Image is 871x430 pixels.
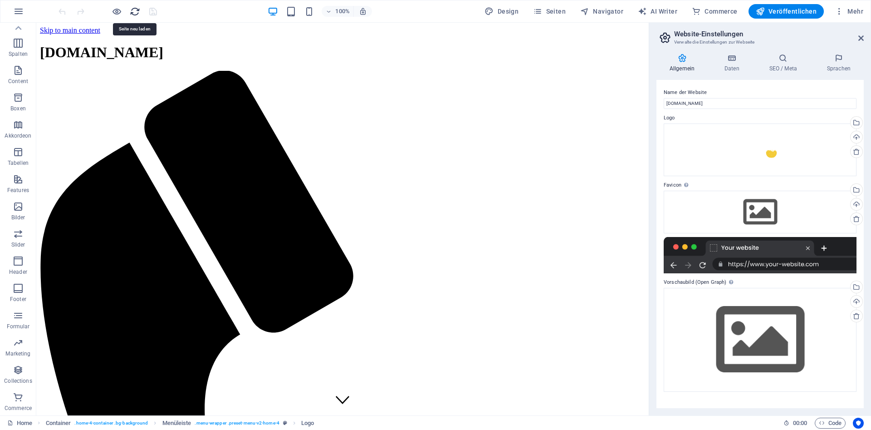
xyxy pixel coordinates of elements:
[749,4,824,19] button: Veröffentlichen
[756,7,817,16] span: Veröffentlichen
[799,420,801,426] span: :
[484,7,519,16] span: Design
[638,7,677,16] span: AI Writer
[46,418,314,429] nav: breadcrumb
[577,4,627,19] button: Navigator
[74,418,148,429] span: . home-4-container .bg-background
[7,418,32,429] a: Klick, um Auswahl aufzuheben. Doppelklick öffnet Seitenverwaltung
[664,87,856,98] label: Name der Website
[9,268,27,276] p: Header
[322,6,354,17] button: 100%
[711,54,756,73] h4: Daten
[634,4,681,19] button: AI Writer
[5,350,30,357] p: Marketing
[481,4,522,19] button: Design
[664,98,856,109] input: Name...
[335,6,350,17] h6: 100%
[793,418,807,429] span: 00 00
[756,54,814,73] h4: SEO / Meta
[4,4,64,11] a: Skip to main content
[656,54,711,73] h4: Allgemein
[7,323,30,330] p: Formular
[10,105,26,112] p: Boxen
[580,7,623,16] span: Navigator
[835,7,863,16] span: Mehr
[529,4,569,19] button: Seiten
[664,113,856,124] label: Logo
[7,187,29,194] p: Features
[5,132,31,139] p: Akkordeon
[359,7,367,15] i: Bei Größenänderung Zoomstufe automatisch an das gewählte Gerät anpassen.
[129,6,140,17] button: reload
[4,377,32,385] p: Collections
[5,405,32,412] p: Commerce
[11,241,25,248] p: Slider
[664,191,856,233] div: Wähle aus deinen Dateien, Stockfotos oder lade Dateien hoch
[664,124,856,176] div: logo_angl_web-4oaWELRmmL9nN4rGT6E2YQ.svg
[819,418,842,429] span: Code
[815,418,846,429] button: Code
[9,50,28,58] p: Spalten
[783,418,807,429] h6: Session-Zeit
[692,7,738,16] span: Commerce
[664,180,856,191] label: Favicon
[10,296,26,303] p: Footer
[46,418,71,429] span: Klick zum Auswählen. Doppelklick zum Bearbeiten
[664,288,856,392] div: Wähle aus deinen Dateien, Stockfotos oder lade Dateien hoch
[8,78,28,85] p: Content
[283,420,287,425] i: Dieses Element ist ein anpassbares Preset
[301,418,314,429] span: Klick zum Auswählen. Doppelklick zum Bearbeiten
[674,38,846,46] h3: Verwalte die Einstellungen zur Webseite
[162,418,191,429] span: Klick zum Auswählen. Doppelklick zum Bearbeiten
[8,159,29,167] p: Tabellen
[831,4,867,19] button: Mehr
[533,7,566,16] span: Seiten
[688,4,741,19] button: Commerce
[481,4,522,19] div: Design (Strg+Alt+Y)
[11,214,25,221] p: Bilder
[195,418,279,429] span: . menu-wrapper .preset-menu-v2-home-4
[853,418,864,429] button: Usercentrics
[674,30,864,38] h2: Website-Einstellungen
[664,277,856,288] label: Vorschaubild (Open Graph)
[814,54,864,73] h4: Sprachen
